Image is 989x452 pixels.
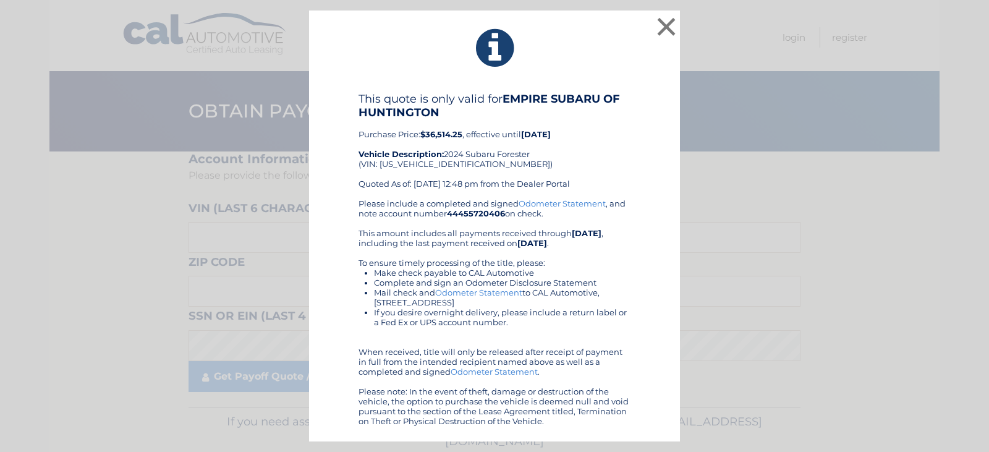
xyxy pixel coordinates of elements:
[420,129,462,139] b: $36,514.25
[517,238,547,248] b: [DATE]
[447,208,505,218] b: 44455720406
[359,198,630,426] div: Please include a completed and signed , and note account number on check. This amount includes al...
[519,198,606,208] a: Odometer Statement
[451,367,538,377] a: Odometer Statement
[374,278,630,288] li: Complete and sign an Odometer Disclosure Statement
[359,92,620,119] b: EMPIRE SUBARU OF HUNTINGTON
[572,228,601,238] b: [DATE]
[374,268,630,278] li: Make check payable to CAL Automotive
[435,288,522,297] a: Odometer Statement
[374,288,630,307] li: Mail check and to CAL Automotive, [STREET_ADDRESS]
[374,307,630,327] li: If you desire overnight delivery, please include a return label or a Fed Ex or UPS account number.
[359,149,444,159] strong: Vehicle Description:
[359,92,630,119] h4: This quote is only valid for
[521,129,551,139] b: [DATE]
[654,14,679,39] button: ×
[359,92,630,198] div: Purchase Price: , effective until 2024 Subaru Forester (VIN: [US_VEHICLE_IDENTIFICATION_NUMBER]) ...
